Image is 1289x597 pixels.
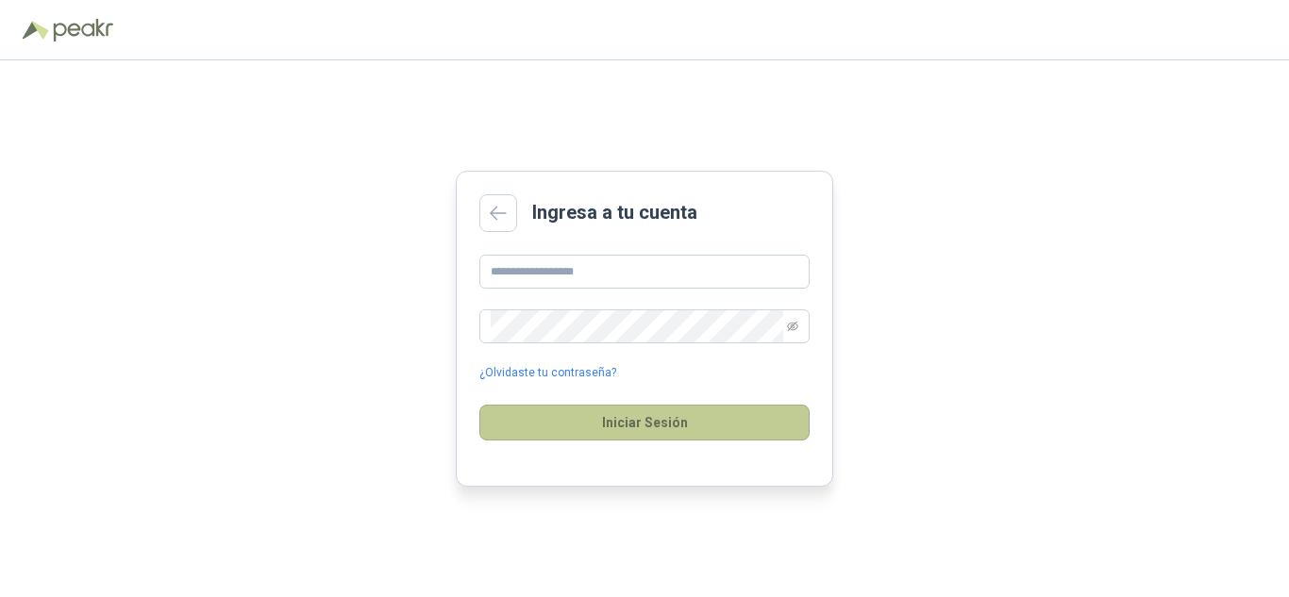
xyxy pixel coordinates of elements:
h2: Ingresa a tu cuenta [532,198,697,227]
button: Iniciar Sesión [479,405,810,440]
img: Logo [23,21,49,40]
a: ¿Olvidaste tu contraseña? [479,364,616,382]
img: Peakr [53,19,113,41]
span: eye-invisible [787,321,798,332]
